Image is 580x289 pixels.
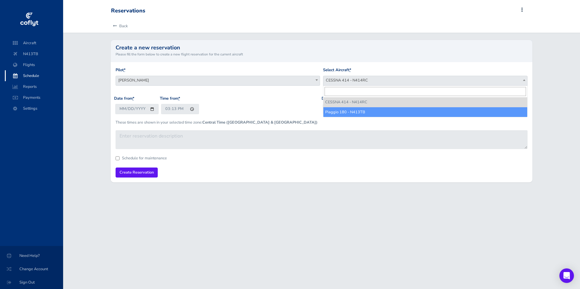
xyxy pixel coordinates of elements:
[7,250,56,261] span: Need Help?
[111,19,128,33] a: Back
[322,95,337,102] label: Date to
[202,120,318,125] b: Central Time ([GEOGRAPHIC_DATA] & [GEOGRAPHIC_DATA])
[122,156,167,160] label: Schedule for maintenance
[11,81,57,92] span: Reports
[11,92,57,103] span: Payments
[323,76,528,86] span: CESSNA 414 - N414RC
[7,264,56,274] span: Change Account
[7,277,56,288] span: Sign Out
[19,11,39,29] img: coflyt logo
[116,45,528,50] h2: Create a new reservation
[111,8,145,14] div: Reservations
[11,48,57,59] span: N413TB
[11,38,57,48] span: Aircraft
[323,107,527,117] li: Piaggio 180 - N413TB
[559,268,574,283] div: Open Intercom Messenger
[178,96,180,101] abbr: required
[11,103,57,114] span: Settings
[11,59,57,70] span: Flights
[133,96,134,101] abbr: required
[11,70,57,81] span: Schedule
[116,168,158,178] input: Create Reservation
[323,97,527,107] li: CESSNA 414 - N414RC
[323,76,527,85] span: CESSNA 414 - N414RC
[116,76,320,86] span: Candace Martinez
[116,119,528,125] p: These times are shown in your selected time zone:
[116,51,528,57] small: Please fill the form below to create a new flight reservation for the current aircraft
[114,95,134,102] label: Date from
[349,67,351,73] abbr: required
[160,95,180,102] label: Time from
[116,76,320,85] span: Candace Martinez
[323,67,351,73] label: Select Aircraft
[116,67,126,73] label: Pilot
[124,67,126,73] abbr: required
